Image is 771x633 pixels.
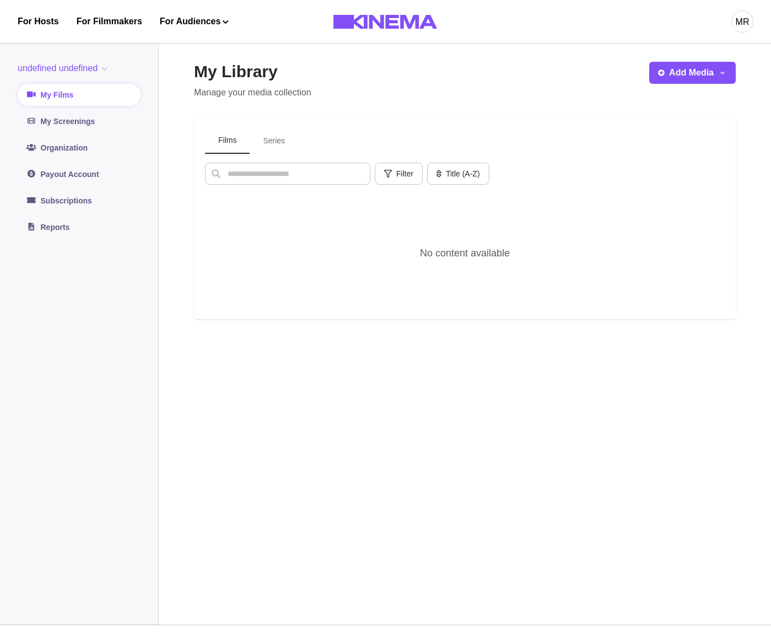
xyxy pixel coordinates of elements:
[77,15,142,28] a: For Filmmakers
[18,137,141,159] a: Organization
[194,86,311,99] p: Manage your media collection
[18,84,141,106] a: My Films
[18,216,141,238] a: Reports
[427,163,489,185] button: Title (A-Z)
[736,15,750,29] div: MR
[18,110,141,132] a: My Screenings
[250,128,298,154] button: Series
[18,163,141,185] a: Payout Account
[160,15,229,28] button: For Audiences
[194,62,311,82] h2: My Library
[420,246,510,261] p: No content available
[18,15,59,28] a: For Hosts
[18,62,112,75] button: undefined undefined
[649,62,736,84] button: Add Media
[18,190,141,212] a: Subscriptions
[375,163,423,185] button: Filter
[205,128,250,154] button: Films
